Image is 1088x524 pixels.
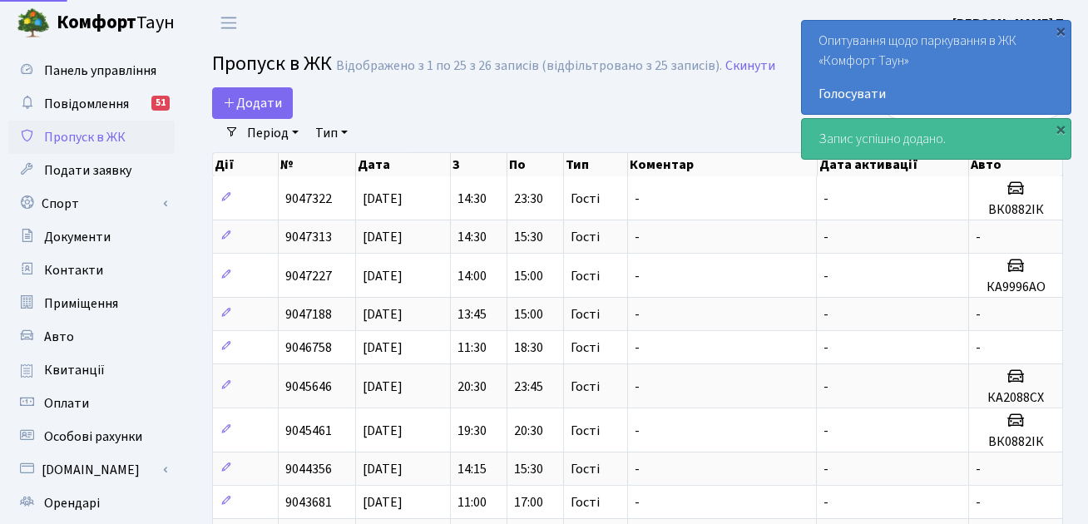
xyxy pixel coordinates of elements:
span: - [635,378,640,396]
span: Пропуск в ЖК [212,49,332,78]
span: - [976,339,981,357]
a: Тип [309,119,354,147]
span: Гості [571,308,600,321]
span: - [823,305,828,324]
span: Особові рахунки [44,428,142,446]
span: Пропуск в ЖК [44,128,126,146]
span: Гості [571,380,600,393]
span: Гості [571,192,600,205]
span: 20:30 [457,378,487,396]
span: - [635,460,640,478]
span: - [823,267,828,285]
button: Переключити навігацію [208,9,250,37]
span: 18:30 [514,339,543,357]
div: Відображено з 1 по 25 з 26 записів (відфільтровано з 25 записів). [336,58,722,74]
span: Контакти [44,261,103,279]
span: Додати [223,94,282,112]
span: - [823,228,828,246]
span: Квитанції [44,361,105,379]
span: - [976,493,981,512]
a: [DOMAIN_NAME] [8,453,175,487]
a: Приміщення [8,287,175,320]
div: 51 [151,96,170,111]
a: Панель управління [8,54,175,87]
span: 9044356 [285,460,332,478]
span: - [823,493,828,512]
span: - [976,460,981,478]
a: Спорт [8,187,175,220]
span: 14:15 [457,460,487,478]
a: Скинути [725,58,775,74]
a: Період [240,119,305,147]
span: - [823,190,828,208]
img: logo.png [17,7,50,40]
th: Дата активації [818,153,970,176]
span: [DATE] [363,305,403,324]
a: Повідомлення51 [8,87,175,121]
span: - [635,339,640,357]
span: Гості [571,230,600,244]
span: [DATE] [363,460,403,478]
span: 9047322 [285,190,332,208]
span: 9047227 [285,267,332,285]
span: Гості [571,341,600,354]
span: 13:45 [457,305,487,324]
span: Панель управління [44,62,156,80]
span: 9046758 [285,339,332,357]
a: Документи [8,220,175,254]
a: Подати заявку [8,154,175,187]
a: Додати [212,87,293,119]
h5: ВК0882ІК [976,202,1056,218]
span: 15:30 [514,460,543,478]
span: 9045646 [285,378,332,396]
span: 20:30 [514,422,543,440]
th: № [279,153,357,176]
span: Гості [571,269,600,283]
span: 9047188 [285,305,332,324]
span: Гості [571,424,600,437]
span: [DATE] [363,339,403,357]
span: Документи [44,228,111,246]
th: Дії [213,153,279,176]
span: [DATE] [363,378,403,396]
div: × [1052,121,1069,137]
span: Приміщення [44,294,118,313]
span: 17:00 [514,493,543,512]
span: Гості [571,496,600,509]
th: Тип [564,153,628,176]
span: Подати заявку [44,161,131,180]
span: 14:30 [457,228,487,246]
span: - [976,305,981,324]
span: Авто [44,328,74,346]
b: Комфорт [57,9,136,36]
span: - [635,228,640,246]
h5: ВК0882ІК [976,434,1056,450]
span: 15:00 [514,305,543,324]
span: Таун [57,9,175,37]
div: Запис успішно додано. [802,119,1071,159]
a: Оплати [8,387,175,420]
div: Опитування щодо паркування в ЖК «Комфорт Таун» [802,21,1071,114]
span: 9043681 [285,493,332,512]
a: [PERSON_NAME] П. [952,13,1068,33]
a: Контакти [8,254,175,287]
span: - [823,339,828,357]
span: 11:30 [457,339,487,357]
span: - [976,228,981,246]
th: Дата [356,153,451,176]
h5: КА2088СХ [976,390,1056,406]
a: Особові рахунки [8,420,175,453]
span: - [635,190,640,208]
a: Квитанції [8,353,175,387]
span: - [635,267,640,285]
span: 19:30 [457,422,487,440]
span: 15:00 [514,267,543,285]
th: Авто [969,153,1063,176]
span: Гості [571,462,600,476]
th: По [507,153,564,176]
h5: КА9996АО [976,279,1056,295]
span: Повідомлення [44,95,129,113]
span: 23:30 [514,190,543,208]
span: 11:00 [457,493,487,512]
span: - [635,422,640,440]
